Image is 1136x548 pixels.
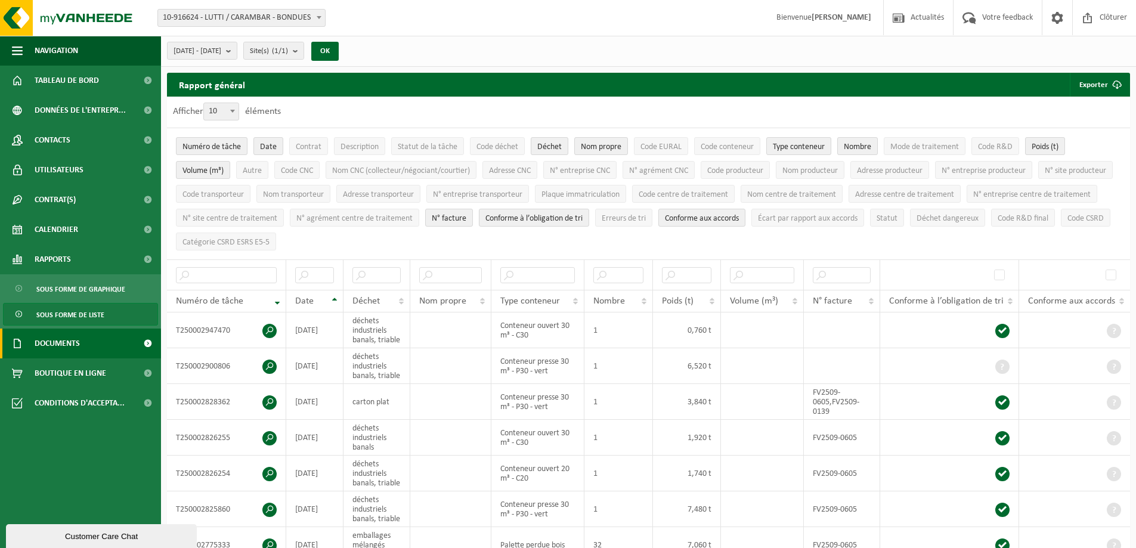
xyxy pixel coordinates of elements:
span: 10-916624 - LUTTI / CARAMBAR - BONDUES [158,10,325,26]
span: Description [341,143,379,151]
td: Conteneur presse 30 m³ - P30 - vert [491,384,584,420]
span: Conditions d'accepta... [35,388,125,418]
span: Code CSRD [1067,214,1104,223]
td: 1 [584,456,653,491]
td: [DATE] [286,312,343,348]
span: Nom propre [581,143,621,151]
button: DéchetDéchet: Activate to sort [531,137,568,155]
button: Nom transporteurNom transporteur: Activate to sort [256,185,330,203]
span: N° entreprise transporteur [433,190,522,199]
td: T250002826254 [167,456,286,491]
span: Navigation [35,36,78,66]
button: N° factureN° facture: Activate to sort [425,209,473,227]
span: N° entreprise CNC [550,166,610,175]
td: déchets industriels banals, triable [343,456,410,491]
button: DateDate: Activate to sort [253,137,283,155]
span: Statut [877,214,897,223]
span: Poids (t) [662,296,694,306]
button: Statut de la tâcheStatut de la tâche: Activate to sort [391,137,464,155]
span: Écart par rapport aux accords [758,214,858,223]
button: Mode de traitementMode de traitement: Activate to sort [884,137,965,155]
td: Conteneur presse 30 m³ - P30 - vert [491,348,584,384]
span: Mode de traitement [890,143,959,151]
td: T250002947470 [167,312,286,348]
strong: [PERSON_NAME] [812,13,871,22]
button: Code centre de traitementCode centre de traitement: Activate to sort [632,185,735,203]
span: Erreurs de tri [602,214,646,223]
button: Erreurs de triErreurs de tri: Activate to sort [595,209,652,227]
span: N° agrément centre de traitement [296,214,413,223]
button: Code producteurCode producteur: Activate to sort [701,161,770,179]
td: [DATE] [286,420,343,456]
button: Code déchetCode déchet: Activate to sort [470,137,525,155]
span: Code R&D [978,143,1013,151]
span: Conforme à l’obligation de tri [889,296,1004,306]
td: déchets industriels banals, triable [343,491,410,527]
span: Code EURAL [640,143,682,151]
button: Site(s)(1/1) [243,42,304,60]
button: Écart par rapport aux accordsÉcart par rapport aux accords: Activate to sort [751,209,864,227]
span: N° entreprise producteur [942,166,1026,175]
td: 1 [584,420,653,456]
span: N° entreprise centre de traitement [973,190,1091,199]
h2: Rapport général [167,73,257,97]
button: Code CSRDCode CSRD: Activate to sort [1061,209,1110,227]
td: T250002828362 [167,384,286,420]
td: déchets industriels banals [343,420,410,456]
button: N° entreprise CNCN° entreprise CNC: Activate to sort [543,161,617,179]
td: 1,920 t [653,420,722,456]
span: Adresse transporteur [343,190,414,199]
span: Poids (t) [1032,143,1058,151]
span: Sous forme de liste [36,304,104,326]
button: N° site centre de traitementN° site centre de traitement: Activate to sort [176,209,284,227]
span: Sous forme de graphique [36,278,125,301]
span: 10 [203,103,239,120]
span: Statut de la tâche [398,143,457,151]
span: Volume (m³) [730,296,778,306]
span: Calendrier [35,215,78,244]
td: T250002825860 [167,491,286,527]
span: N° agrément CNC [629,166,688,175]
span: Déchet [352,296,380,306]
td: T250002900806 [167,348,286,384]
button: Nom propreNom propre: Activate to sort [574,137,628,155]
button: Nom centre de traitementNom centre de traitement: Activate to sort [741,185,843,203]
span: N° site producteur [1045,166,1106,175]
span: Code déchet [476,143,518,151]
button: ContratContrat: Activate to sort [289,137,328,155]
span: Tableau de bord [35,66,99,95]
td: Conteneur ouvert 30 m³ - C30 [491,312,584,348]
count: (1/1) [272,47,288,55]
button: StatutStatut: Activate to sort [870,209,904,227]
span: Code centre de traitement [639,190,728,199]
td: FV2509-0605 [804,420,880,456]
span: Catégorie CSRD ESRS E5-5 [182,238,270,247]
span: Utilisateurs [35,155,83,185]
span: Conforme aux accords [1028,296,1115,306]
button: NombreNombre: Activate to sort [837,137,878,155]
button: N° entreprise centre de traitementN° entreprise centre de traitement: Activate to sort [967,185,1097,203]
td: carton plat [343,384,410,420]
td: 0,760 t [653,312,722,348]
span: 10 [204,103,239,120]
td: Conteneur ouvert 20 m³ - C20 [491,456,584,491]
span: Code transporteur [182,190,244,199]
span: Volume (m³) [182,166,224,175]
td: déchets industriels banals, triable [343,348,410,384]
span: N° site centre de traitement [182,214,277,223]
span: Nombre [844,143,871,151]
td: Conteneur ouvert 30 m³ - C30 [491,420,584,456]
span: Déchet [537,143,562,151]
span: Adresse centre de traitement [855,190,954,199]
span: Code producteur [707,166,763,175]
td: 3,840 t [653,384,722,420]
button: Code EURALCode EURAL: Activate to sort [634,137,688,155]
td: FV2509-0605 [804,456,880,491]
button: N° entreprise transporteurN° entreprise transporteur: Activate to sort [426,185,529,203]
button: Volume (m³)Volume (m³): Activate to sort [176,161,230,179]
button: Déchet dangereux : Activate to sort [910,209,985,227]
span: Date [295,296,314,306]
span: Code conteneur [701,143,754,151]
button: Code conteneurCode conteneur: Activate to sort [694,137,760,155]
button: N° agrément centre de traitementN° agrément centre de traitement: Activate to sort [290,209,419,227]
